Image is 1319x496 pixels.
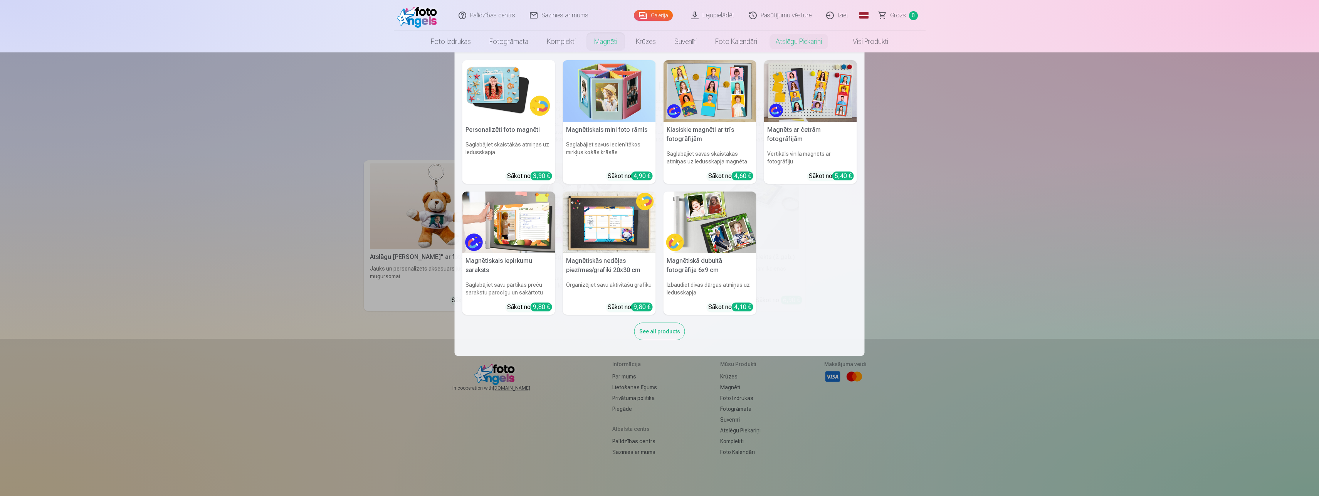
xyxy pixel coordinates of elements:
[563,192,656,254] img: Magnētiskās nedēļas piezīmes/grafiki 20x30 cm
[664,192,756,254] img: Magnētiskā dubultā fotogrāfija 6x9 cm
[608,303,653,312] div: Sākot no
[627,31,665,52] a: Krūzes
[831,31,897,52] a: Visi produkti
[563,138,656,168] h6: Saglabājiet savus iecienītākos mirkļus košās krāsās
[563,122,656,138] h5: Magnētiskais mini foto rāmis
[462,253,555,278] h5: Magnētiskais iepirkumu saraksts
[832,171,854,180] div: 5,40 €
[397,3,441,28] img: /fa1
[538,31,585,52] a: Komplekti
[664,147,756,168] h6: Saglabājiet savas skaistākās atmiņas uz ledusskapja magnēta
[890,11,906,20] span: Grozs
[563,278,656,299] h6: Organizējiet savu aktivitāšu grafiku
[664,253,756,278] h5: Magnētiskā dubultā fotogrāfija 6x9 cm
[634,327,685,335] a: See all products
[732,171,753,180] div: 4,60 €
[462,122,555,138] h5: Personalizēti foto magnēti
[631,303,653,311] div: 9,80 €
[764,60,857,122] img: Magnēts ar četrām fotogrāfijām
[608,171,653,181] div: Sākot no
[764,122,857,147] h5: Magnēts ar četrām fotogrāfijām
[764,147,857,168] h6: Vertikāls vinila magnēts ar fotogrāfiju
[708,171,753,181] div: Sākot no
[732,303,753,311] div: 4,10 €
[531,303,552,311] div: 9,80 €
[708,303,753,312] div: Sākot no
[706,31,766,52] a: Foto kalendāri
[766,31,831,52] a: Atslēgu piekariņi
[664,60,756,122] img: Klasiskie magnēti ar trīs fotogrāfijām
[664,122,756,147] h5: Klasiskie magnēti ar trīs fotogrāfijām
[809,171,854,181] div: Sākot no
[563,60,656,122] img: Magnētiskais mini foto rāmis
[507,303,552,312] div: Sākot no
[563,192,656,315] a: Magnētiskās nedēļas piezīmes/grafiki 20x30 cmMagnētiskās nedēļas piezīmes/grafiki 20x30 cmOrganiz...
[585,31,627,52] a: Magnēti
[664,60,756,184] a: Klasiskie magnēti ar trīs fotogrāfijāmKlasiskie magnēti ar trīs fotogrāfijāmSaglabājiet savas ska...
[563,60,656,184] a: Magnētiskais mini foto rāmisMagnētiskais mini foto rāmisSaglabājiet savus iecienītākos mirkļus ko...
[634,10,673,21] a: Galerija
[480,31,538,52] a: Fotogrāmata
[462,278,555,299] h6: Saglabājiet savu pārtikas preču sarakstu parocīgu un sakārtotu
[507,171,552,181] div: Sākot no
[634,323,685,340] div: See all products
[462,138,555,168] h6: Saglabājiet skaistākās atmiņas uz ledusskapja
[462,192,555,254] img: Magnētiskais iepirkumu saraksts
[531,171,552,180] div: 3,90 €
[764,60,857,184] a: Magnēts ar četrām fotogrāfijāmMagnēts ar četrām fotogrāfijāmVertikāls vinila magnēts ar fotogrāfi...
[665,31,706,52] a: Suvenīri
[664,192,756,315] a: Magnētiskā dubultā fotogrāfija 6x9 cmMagnētiskā dubultā fotogrāfija 6x9 cmIzbaudiet divas dārgas ...
[422,31,480,52] a: Foto izdrukas
[664,278,756,299] h6: Izbaudiet divas dārgas atmiņas uz ledusskapja
[563,253,656,278] h5: Magnētiskās nedēļas piezīmes/grafiki 20x30 cm
[462,60,555,184] a: Personalizēti foto magnētiPersonalizēti foto magnētiSaglabājiet skaistākās atmiņas uz ledusskapja...
[462,192,555,315] a: Magnētiskais iepirkumu sarakstsMagnētiskais iepirkumu sarakstsSaglabājiet savu pārtikas preču sar...
[631,171,653,180] div: 4,90 €
[462,60,555,122] img: Personalizēti foto magnēti
[909,11,918,20] span: 0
